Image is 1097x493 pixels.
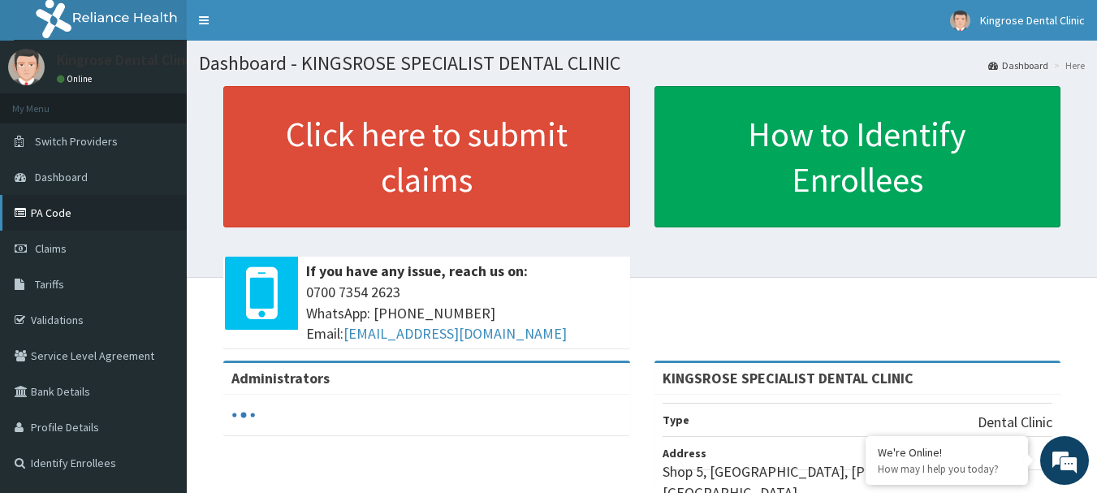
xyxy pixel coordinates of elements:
[223,86,630,227] a: Click here to submit claims
[663,369,913,387] strong: KINGSROSE SPECIALIST DENTAL CLINIC
[199,53,1085,74] h1: Dashboard - KINGSROSE SPECIALIST DENTAL CLINIC
[1050,58,1085,72] li: Here
[988,58,1048,72] a: Dashboard
[231,403,256,427] svg: audio-loading
[654,86,1061,227] a: How to Identify Enrollees
[35,241,67,256] span: Claims
[306,262,528,280] b: If you have any issue, reach us on:
[978,412,1052,433] p: Dental Clinic
[878,462,1016,476] p: How may I help you today?
[980,13,1085,28] span: Kingrose Dental Clinic
[663,446,706,461] b: Address
[343,324,567,343] a: [EMAIL_ADDRESS][DOMAIN_NAME]
[35,170,88,184] span: Dashboard
[57,53,196,67] p: Kingrose Dental Clinic
[950,11,970,31] img: User Image
[663,413,689,427] b: Type
[306,282,622,344] span: 0700 7354 2623 WhatsApp: [PHONE_NUMBER] Email:
[57,73,96,84] a: Online
[35,134,118,149] span: Switch Providers
[8,49,45,85] img: User Image
[231,369,330,387] b: Administrators
[878,445,1016,460] div: We're Online!
[35,277,64,292] span: Tariffs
